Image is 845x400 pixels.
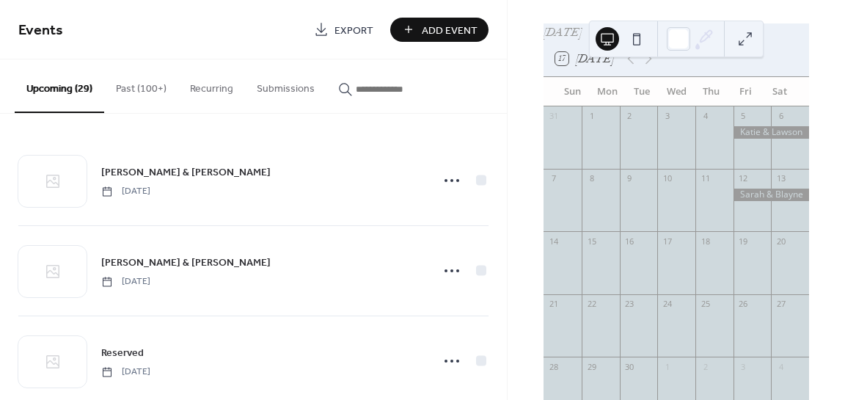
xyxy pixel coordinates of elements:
[390,18,489,42] button: Add Event
[763,77,797,106] div: Sat
[700,111,711,122] div: 4
[624,77,659,106] div: Tue
[775,111,786,122] div: 6
[738,361,749,372] div: 3
[738,299,749,310] div: 26
[700,236,711,247] div: 18
[586,299,597,310] div: 22
[548,299,559,310] div: 21
[659,77,694,106] div: Wed
[662,173,673,184] div: 10
[303,18,384,42] a: Export
[178,59,245,112] button: Recurring
[590,77,624,106] div: Mon
[101,275,150,288] span: [DATE]
[662,236,673,247] div: 17
[624,111,635,122] div: 2
[624,173,635,184] div: 9
[694,77,728,106] div: Thu
[101,344,144,361] a: Reserved
[544,23,809,41] div: [DATE]
[548,111,559,122] div: 31
[775,361,786,372] div: 4
[548,361,559,372] div: 28
[586,173,597,184] div: 8
[624,299,635,310] div: 23
[586,111,597,122] div: 1
[734,189,809,201] div: Sarah & Blayne
[700,299,711,310] div: 25
[334,23,373,38] span: Export
[738,173,749,184] div: 12
[101,254,271,271] a: [PERSON_NAME] & [PERSON_NAME]
[775,299,786,310] div: 27
[101,165,271,181] span: [PERSON_NAME] & [PERSON_NAME]
[624,236,635,247] div: 16
[548,173,559,184] div: 7
[101,185,150,198] span: [DATE]
[624,361,635,372] div: 30
[700,173,711,184] div: 11
[101,164,271,181] a: [PERSON_NAME] & [PERSON_NAME]
[548,236,559,247] div: 14
[662,361,673,372] div: 1
[738,236,749,247] div: 19
[586,236,597,247] div: 15
[728,77,763,106] div: Fri
[555,77,590,106] div: Sun
[422,23,478,38] span: Add Event
[104,59,178,112] button: Past (100+)
[15,59,104,113] button: Upcoming (29)
[586,361,597,372] div: 29
[101,255,271,271] span: [PERSON_NAME] & [PERSON_NAME]
[734,126,809,139] div: Katie & Lawson
[245,59,326,112] button: Submissions
[101,346,144,361] span: Reserved
[738,111,749,122] div: 5
[662,111,673,122] div: 3
[18,16,63,45] span: Events
[775,236,786,247] div: 20
[775,173,786,184] div: 13
[662,299,673,310] div: 24
[101,366,150,379] span: [DATE]
[550,48,620,69] button: 17[DATE]
[700,361,711,372] div: 2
